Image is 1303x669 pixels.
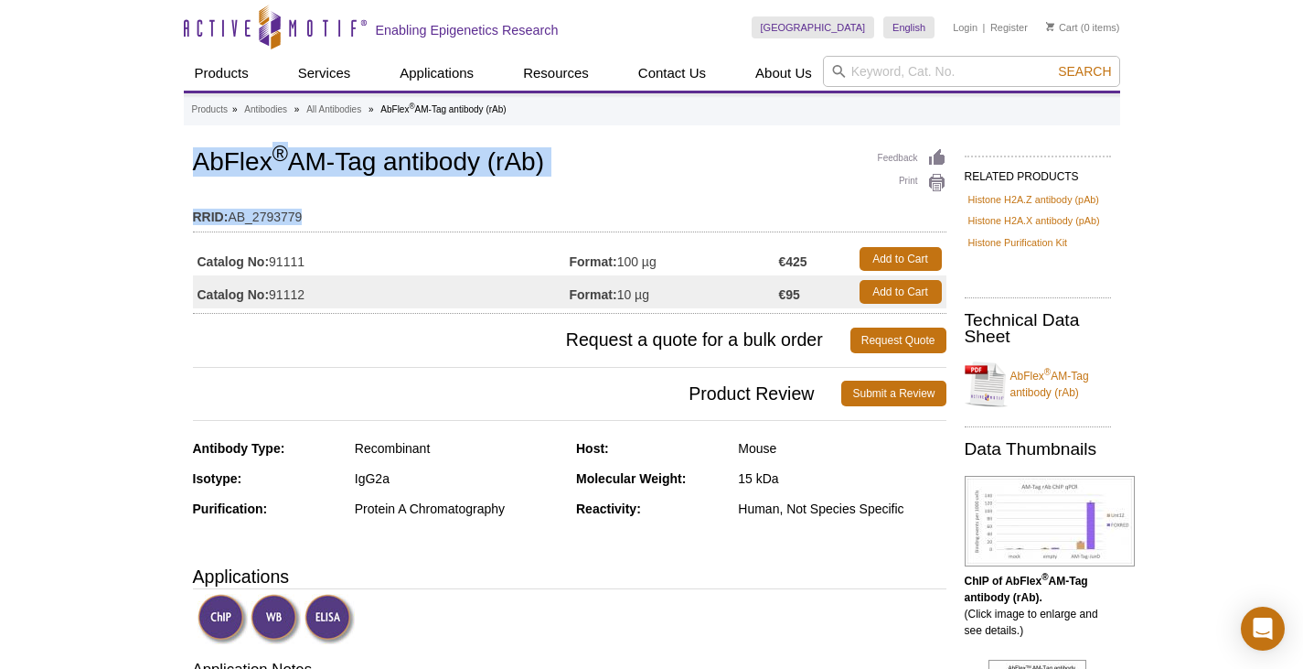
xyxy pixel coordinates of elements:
a: Register [990,21,1028,34]
a: Products [184,56,260,91]
h2: Enabling Epigenetics Research [376,22,559,38]
img: Western Blot Validated [251,594,301,644]
td: 91111 [193,243,570,275]
a: Feedback [878,148,946,168]
h2: RELATED PRODUCTS [965,156,1111,189]
strong: Catalog No: [198,254,270,270]
a: Products [192,102,228,118]
a: Add to Cart [860,247,942,271]
div: Mouse [738,440,945,457]
strong: €95 [778,286,799,303]
input: Keyword, Cat. No. [823,56,1120,87]
img: Your Cart [1046,22,1054,31]
h3: Applications [193,563,946,590]
a: Add to Cart [860,280,942,304]
a: Histone H2A.X antibody (pAb) [968,212,1100,229]
h2: Technical Data Sheet [965,312,1111,345]
b: ChIP of AbFlex AM-Tag antibody (rAb). [965,575,1088,604]
div: Protein A Chromatography [355,501,562,517]
strong: RRID: [193,209,229,225]
strong: Reactivity: [576,502,641,516]
td: 10 µg [570,275,779,308]
h2: Data Thumbnails [965,441,1111,458]
td: 91112 [193,275,570,308]
a: All Antibodies [306,102,361,118]
li: (0 items) [1046,16,1120,38]
img: Enzyme-linked Immunosorbent Assay Validated [304,594,355,644]
li: AbFlex AM-Tag antibody (rAb) [380,104,506,114]
a: Antibodies [244,102,287,118]
a: AbFlex®AM-Tag antibody (rAb) [965,357,1111,412]
a: English [883,16,935,38]
a: About Us [744,56,823,91]
strong: Isotype: [193,471,242,486]
a: Request Quote [850,328,946,353]
div: 15 kDa [738,470,945,487]
strong: Molecular Weight: [576,471,686,486]
a: Print [878,173,946,193]
a: Cart [1046,21,1078,34]
sup: ® [272,142,288,166]
p: (Click image to enlarge and see details.) [965,573,1111,639]
a: Services [287,56,362,91]
h1: AbFlex AM-Tag antibody (rAb) [193,148,946,179]
li: » [294,104,300,114]
a: Contact Us [627,56,717,91]
span: Product Review [193,381,842,406]
td: 100 µg [570,243,779,275]
li: | [983,16,986,38]
sup: ® [409,102,414,111]
div: Human, Not Species Specific [738,501,945,517]
strong: Purification: [193,502,268,516]
li: » [368,104,374,114]
strong: Format: [570,254,617,270]
a: Histone H2A.Z antibody (pAb) [968,191,1099,208]
div: IgG2a [355,470,562,487]
strong: €425 [778,254,806,270]
button: Search [1052,63,1116,80]
img: ChIP Validated [198,594,248,644]
a: Resources [512,56,600,91]
div: Recombinant [355,440,562,457]
strong: Catalog No: [198,286,270,303]
span: Request a quote for a bulk order [193,328,850,353]
li: » [232,104,238,114]
sup: ® [1044,367,1051,377]
strong: Host: [576,441,609,456]
span: Search [1058,64,1111,79]
div: Open Intercom Messenger [1241,607,1285,651]
a: Applications [389,56,485,91]
a: Histone Purification Kit [968,234,1068,251]
strong: Format: [570,286,617,303]
a: Login [953,21,977,34]
a: [GEOGRAPHIC_DATA] [752,16,875,38]
a: Submit a Review [841,381,945,406]
td: AB_2793779 [193,198,946,227]
strong: Antibody Type: [193,441,285,456]
sup: ® [1041,572,1048,582]
img: AbFlex<sup>®</sup> AM-Tag antibody (rAb) tested by ChIP. [965,476,1135,566]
